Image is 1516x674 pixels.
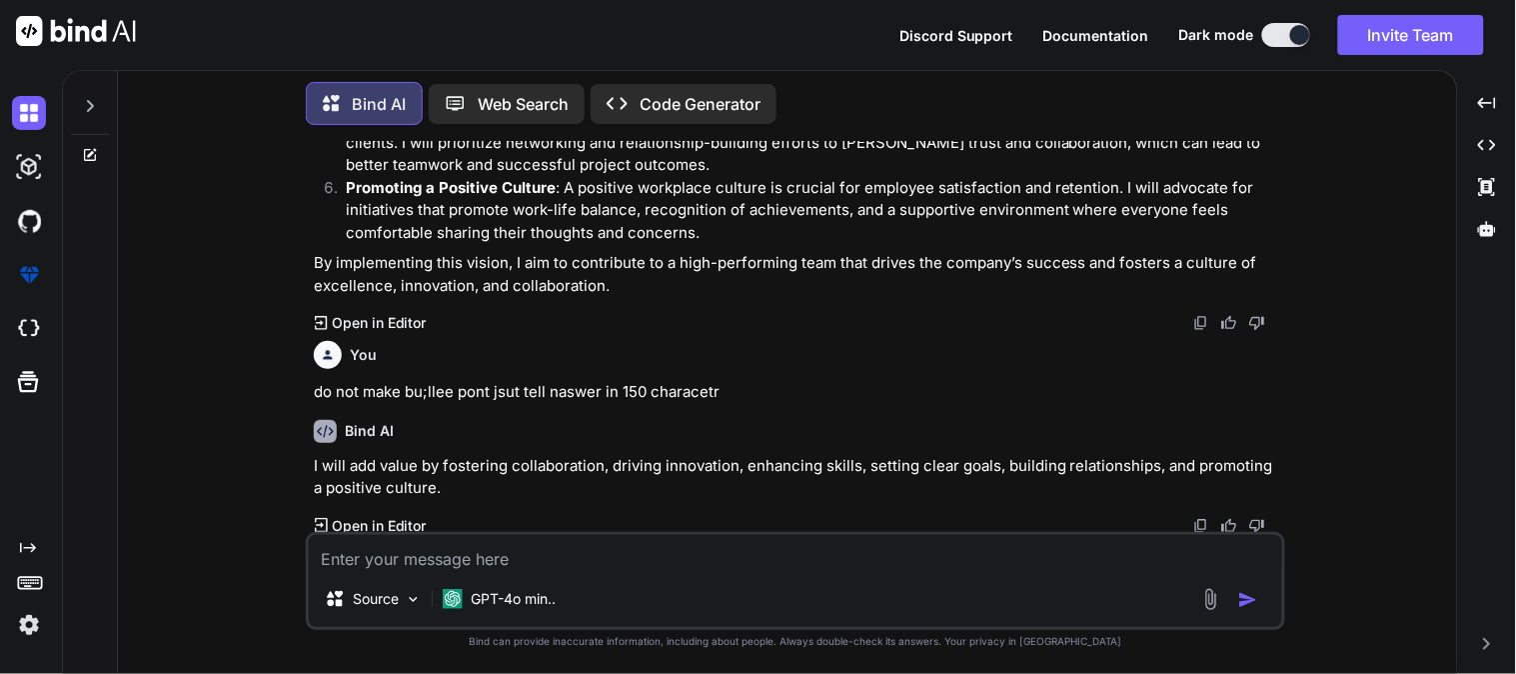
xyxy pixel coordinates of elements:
img: copy [1193,315,1209,331]
strong: Promoting a Positive Culture [346,178,556,197]
p: do not make bu;llee pont jsut tell naswer in 150 characetr [314,381,1281,404]
p: Open in Editor [332,516,427,536]
p: Open in Editor [332,313,427,333]
img: Pick Models [405,591,422,608]
span: Documentation [1043,27,1149,44]
img: GPT-4o mini [443,589,463,609]
img: attachment [1199,588,1222,611]
img: icon [1238,590,1258,610]
p: Source [353,589,399,609]
img: cloudideIcon [12,312,46,346]
p: : I recognize the importance of building strong relationships with colleagues, stakeholders, and ... [346,109,1281,177]
img: dislike [1249,518,1265,534]
button: Documentation [1043,25,1149,46]
p: By implementing this vision, I aim to contribute to a high-performing team that drives the compan... [314,252,1281,297]
span: Discord Support [899,27,1013,44]
p: Bind can provide inaccurate information, including about people. Always double-check its answers.... [306,634,1285,649]
p: Bind AI [352,92,406,116]
img: settings [12,608,46,642]
img: darkChat [12,96,46,130]
img: dislike [1249,315,1265,331]
button: Invite Team [1338,15,1484,55]
img: Bind AI [16,16,136,46]
p: : A positive workplace culture is crucial for employee satisfaction and retention. I will advocat... [346,177,1281,245]
img: premium [12,258,46,292]
img: darkAi-studio [12,150,46,184]
h6: Bind AI [345,421,394,441]
p: GPT-4o min.. [471,589,556,609]
img: like [1221,315,1237,331]
h6: You [350,345,377,365]
span: Dark mode [1179,25,1254,45]
p: Code Generator [640,92,760,116]
img: copy [1193,518,1209,534]
p: Web Search [478,92,569,116]
button: Discord Support [899,25,1013,46]
p: I will add value by fostering collaboration, driving innovation, enhancing skills, setting clear ... [314,455,1281,500]
img: githubDark [12,204,46,238]
img: like [1221,518,1237,534]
